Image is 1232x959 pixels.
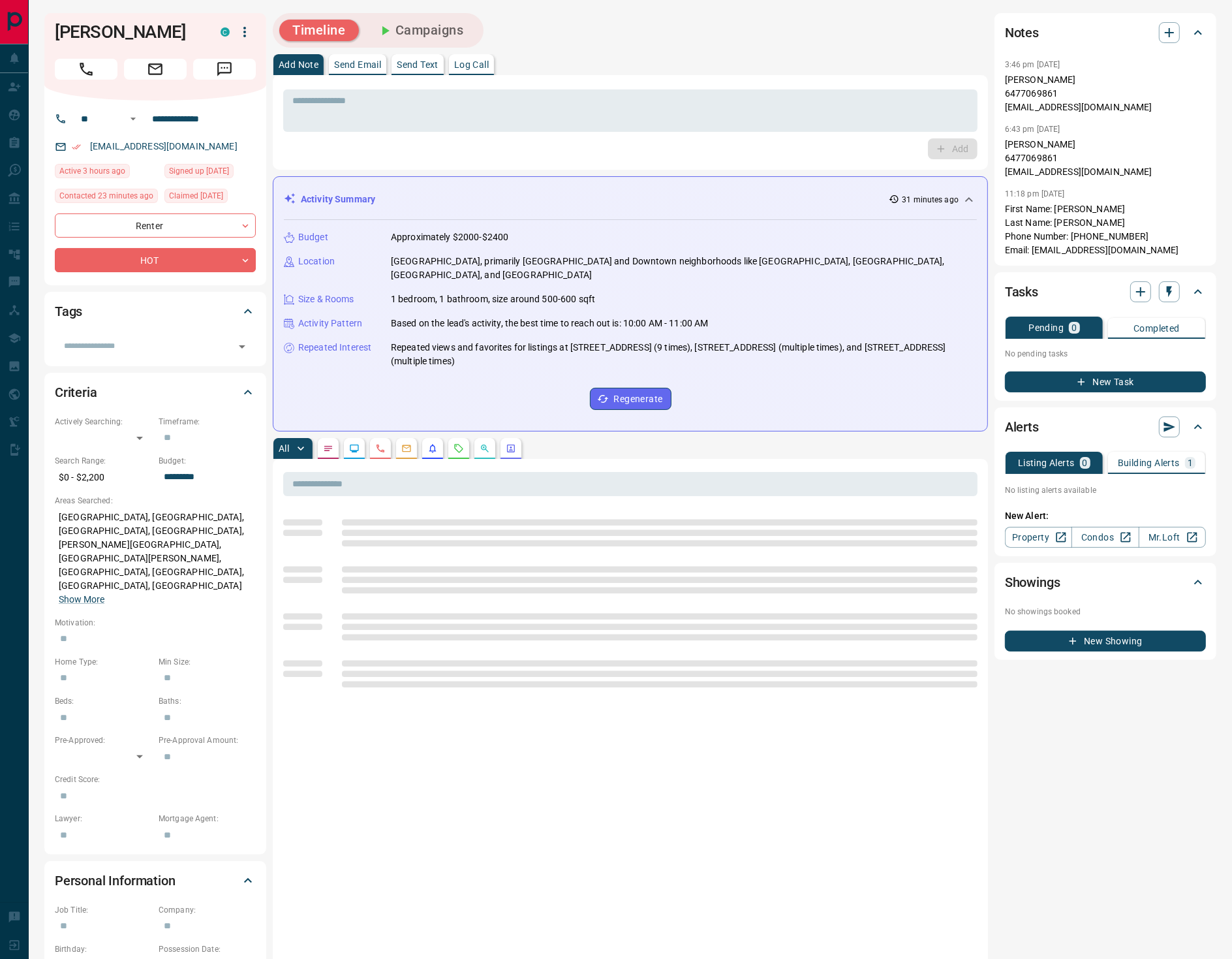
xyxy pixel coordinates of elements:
[55,416,152,428] p: Actively Searching:
[334,60,381,69] p: Send Email
[284,187,977,212] div: Activity Summary31 minutes ago
[1005,417,1039,437] h2: Alerts
[55,296,256,327] div: Tags
[59,189,153,202] span: Contacted 23 minutes ago
[298,317,362,330] p: Activity Pattern
[1005,371,1206,392] button: New Task
[401,443,412,454] svg: Emails
[55,22,201,42] h1: [PERSON_NAME]
[55,904,152,916] p: Job Title:
[221,27,230,37] div: condos.ca
[323,443,333,454] svg: Notes
[55,455,152,467] p: Search Range:
[349,443,360,454] svg: Lead Browsing Activity
[1018,458,1075,467] p: Listing Alerts
[169,165,229,178] span: Signed up [DATE]
[55,382,97,403] h2: Criteria
[391,341,977,368] p: Repeated views and favorites for listings at [STREET_ADDRESS] (9 times), [STREET_ADDRESS] (multip...
[427,443,438,454] svg: Listing Alerts
[55,59,117,80] span: Call
[55,213,256,238] div: Renter
[590,388,671,410] button: Regenerate
[1005,344,1206,364] p: No pending tasks
[159,943,256,955] p: Possession Date:
[1005,567,1206,598] div: Showings
[1005,17,1206,48] div: Notes
[1005,631,1206,652] button: New Showing
[1005,411,1206,443] div: Alerts
[72,142,81,151] svg: Email Verified
[55,813,152,825] p: Lawyer:
[1005,484,1206,496] p: No listing alerts available
[55,301,82,322] h2: Tags
[159,656,256,668] p: Min Size:
[59,593,104,606] button: Show More
[55,943,152,955] p: Birthday:
[391,292,595,306] p: 1 bedroom, 1 bathroom, size around 500-600 sqft
[55,189,158,207] div: Fri Sep 12 2025
[301,193,375,206] p: Activity Summary
[298,292,354,306] p: Size & Rooms
[1005,189,1065,198] p: 11:18 pm [DATE]
[159,813,256,825] p: Mortgage Agent:
[375,443,386,454] svg: Calls
[55,467,152,488] p: $0 - $2,200
[364,20,477,41] button: Campaigns
[1118,458,1180,467] p: Building Alerts
[1005,509,1206,523] p: New Alert:
[454,443,464,454] svg: Requests
[193,59,256,80] span: Message
[1071,527,1139,548] a: Condos
[397,60,439,69] p: Send Text
[164,189,256,207] div: Mon Feb 12 2018
[90,141,238,151] a: [EMAIL_ADDRESS][DOMAIN_NAME]
[454,60,489,69] p: Log Call
[1005,527,1072,548] a: Property
[159,695,256,707] p: Baths:
[169,189,223,202] span: Claimed [DATE]
[279,444,289,453] p: All
[55,865,256,896] div: Personal Information
[391,317,709,330] p: Based on the lead's activity, the best time to reach out is: 10:00 AM - 11:00 AM
[159,416,256,428] p: Timeframe:
[391,255,977,282] p: [GEOGRAPHIC_DATA], primarily [GEOGRAPHIC_DATA] and Downtown neighborhoods like [GEOGRAPHIC_DATA],...
[1005,276,1206,307] div: Tasks
[55,734,152,746] p: Pre-Approved:
[279,20,359,41] button: Timeline
[55,248,256,272] div: HOT
[1028,323,1064,332] p: Pending
[1005,73,1206,114] p: [PERSON_NAME] 6477069861 [EMAIL_ADDRESS][DOMAIN_NAME]
[55,870,176,891] h2: Personal Information
[1005,22,1039,43] h2: Notes
[233,338,251,356] button: Open
[298,230,328,244] p: Budget
[159,904,256,916] p: Company:
[1005,572,1060,593] h2: Showings
[159,455,256,467] p: Budget:
[298,255,335,268] p: Location
[1071,323,1077,332] p: 0
[1188,458,1193,467] p: 1
[55,656,152,668] p: Home Type:
[55,507,256,610] p: [GEOGRAPHIC_DATA], [GEOGRAPHIC_DATA], [GEOGRAPHIC_DATA], [GEOGRAPHIC_DATA], [PERSON_NAME][GEOGRAP...
[1005,125,1060,134] p: 6:43 pm [DATE]
[1005,281,1038,302] h2: Tasks
[55,695,152,707] p: Beds:
[55,617,256,629] p: Motivation:
[1005,606,1206,618] p: No showings booked
[480,443,490,454] svg: Opportunities
[1083,458,1088,467] p: 0
[55,164,158,182] div: Fri Sep 12 2025
[1005,60,1060,69] p: 3:46 pm [DATE]
[55,774,256,785] p: Credit Score:
[1139,527,1206,548] a: Mr.Loft
[298,341,371,354] p: Repeated Interest
[391,230,508,244] p: Approximately $2000-$2400
[902,194,959,206] p: 31 minutes ago
[506,443,516,454] svg: Agent Actions
[59,165,125,178] span: Active 3 hours ago
[124,59,187,80] span: Email
[1133,324,1180,333] p: Completed
[55,377,256,408] div: Criteria
[164,164,256,182] div: Mon Dec 19 2016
